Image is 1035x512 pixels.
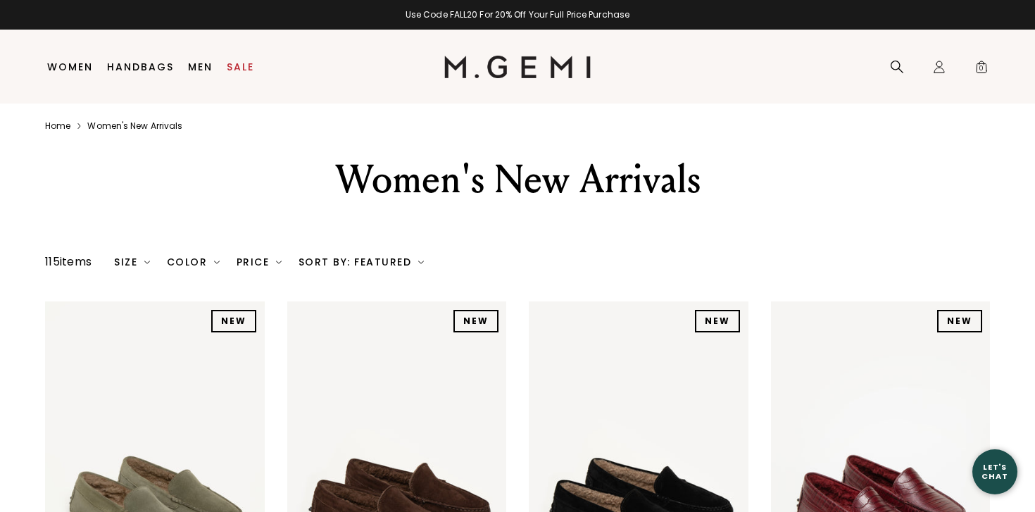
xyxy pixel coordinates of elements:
div: Size [114,256,150,268]
div: Women's New Arrivals [273,154,762,205]
div: NEW [695,310,740,332]
a: Sale [227,61,254,73]
img: chevron-down.svg [144,259,150,265]
div: 115 items [45,254,92,270]
a: Women [47,61,93,73]
a: Women's new arrivals [87,120,182,132]
div: Sort By: Featured [299,256,424,268]
div: Color [167,256,220,268]
img: M.Gemi [444,56,591,78]
div: NEW [211,310,256,332]
img: chevron-down.svg [418,259,424,265]
img: chevron-down.svg [214,259,220,265]
div: NEW [937,310,982,332]
a: Handbags [107,61,174,73]
span: 0 [974,63,989,77]
a: Men [188,61,213,73]
div: Let's Chat [972,463,1017,480]
div: Price [237,256,282,268]
img: chevron-down.svg [276,259,282,265]
div: NEW [453,310,498,332]
a: Home [45,120,70,132]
